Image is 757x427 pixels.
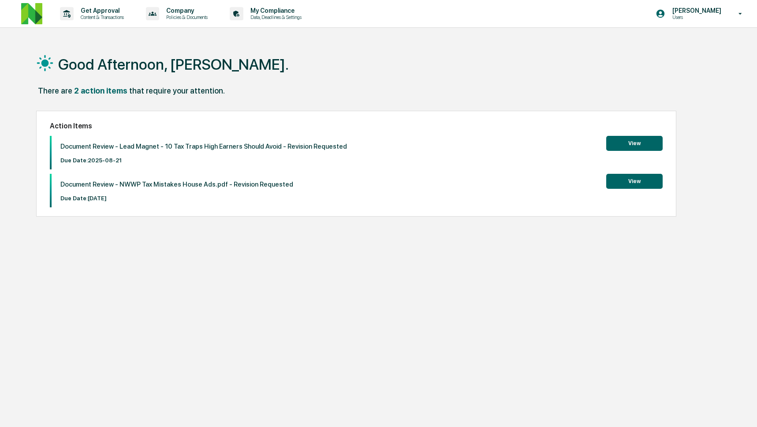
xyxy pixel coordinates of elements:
p: Get Approval [74,7,128,14]
p: Data, Deadlines & Settings [243,14,306,20]
p: Users [665,14,726,20]
h1: Good Afternoon, [PERSON_NAME]. [58,56,289,73]
p: Company [159,7,212,14]
div: 2 action items [74,86,127,95]
p: [PERSON_NAME] [665,7,726,14]
button: View [606,136,663,151]
p: Due Date: [DATE] [60,195,293,202]
img: logo [21,3,42,24]
p: Document Review - NWWP Tax Mistakes House Ads.pdf - Revision Requested [60,180,293,188]
a: View [606,139,663,147]
p: Content & Transactions [74,14,128,20]
div: that require your attention. [129,86,225,95]
button: View [606,174,663,189]
p: My Compliance [243,7,306,14]
a: View [606,176,663,185]
p: Document Review - Lead Magnet - 10 Tax Traps High Earners Should Avoid - Revision Requested [60,142,347,150]
h2: Action Items [50,122,663,130]
p: Due Date: 2025-08-21 [60,157,347,164]
div: There are [38,86,72,95]
p: Policies & Documents [159,14,212,20]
